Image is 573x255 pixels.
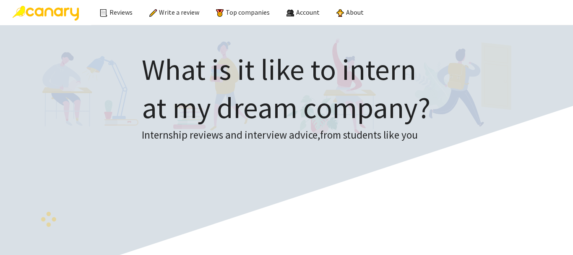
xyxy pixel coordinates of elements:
[296,8,320,16] span: Account
[142,50,430,127] h1: What is it like to intern
[286,9,294,17] img: people.png
[142,89,430,126] span: at my dream company?
[100,8,133,16] a: Reviews
[13,6,79,21] img: Canary Logo
[216,8,270,16] a: Top companies
[336,8,364,16] a: About
[149,8,199,16] a: Write a review
[142,127,430,144] h3: Internship reviews and interview advice, from students like you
